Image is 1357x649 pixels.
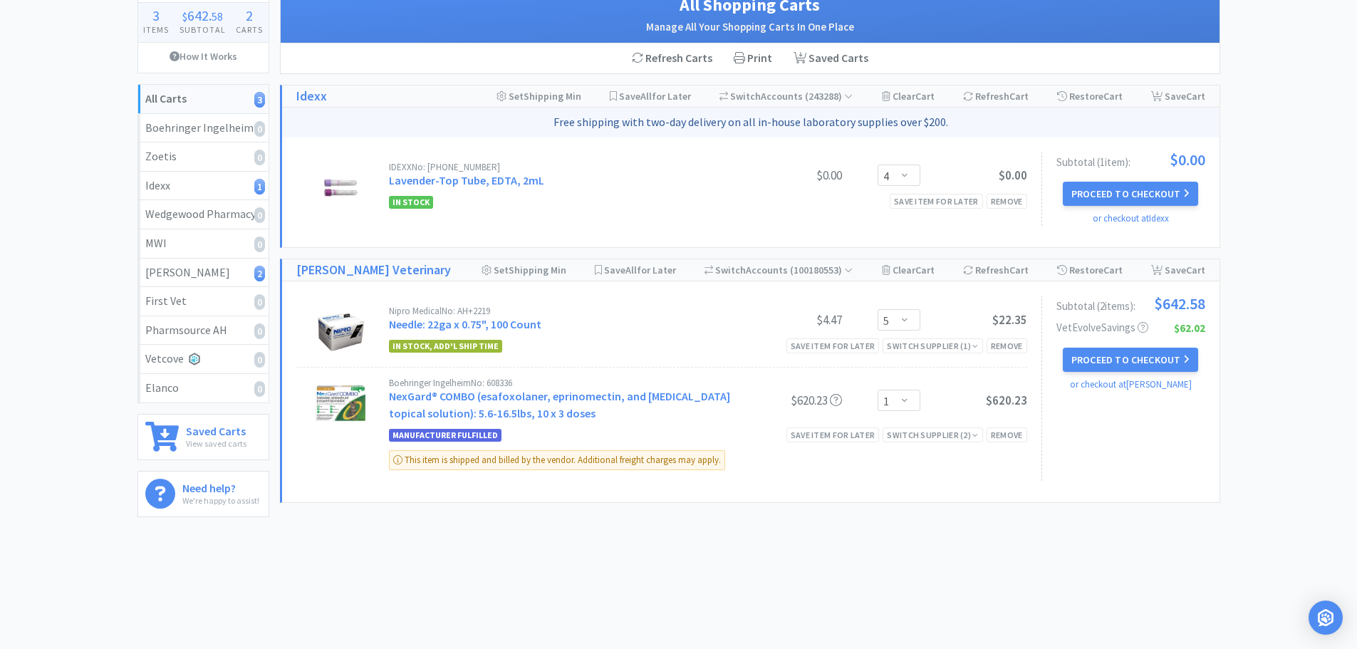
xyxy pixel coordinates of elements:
div: Boehringer Ingelheim [145,119,261,137]
span: Switch [730,90,761,103]
span: Cart [915,264,935,276]
span: Cart [1186,90,1205,103]
i: 2 [254,266,265,281]
span: $22.35 [992,312,1027,328]
span: Cart [915,90,935,103]
i: 0 [254,150,265,165]
span: Switch [715,264,746,276]
div: $620.23 [735,392,842,409]
span: Cart [1103,90,1123,103]
a: Idexx [296,86,327,107]
div: IDEXX No: [PHONE_NUMBER] [389,162,735,172]
span: In stock, add'l ship time [389,340,502,353]
div: Restore [1057,85,1123,107]
button: Proceed to Checkout [1063,348,1198,372]
h2: Manage All Your Shopping Carts In One Place [295,19,1205,36]
div: Print [723,43,783,73]
div: Save item for later [890,194,983,209]
i: 0 [254,381,265,397]
span: Cart [1103,264,1123,276]
span: VetEvolve Savings [1056,322,1148,333]
div: Switch Supplier ( 2 ) [887,428,978,442]
div: Remove [987,338,1027,353]
span: $62.02 [1174,323,1205,333]
div: Restore [1057,259,1123,281]
span: 3 [152,6,160,24]
i: 0 [254,323,265,339]
img: 3967a738f365456bb21facd1e1d19e43_568100.jpeg [316,378,365,428]
div: Zoetis [145,147,261,166]
div: Subtotal ( 1 item ): [1056,152,1205,167]
div: Nipro Medical No: AH+2219 [389,306,735,316]
span: Save for Later [604,264,676,276]
a: Elanco0 [138,374,269,403]
span: $642.58 [1154,296,1205,311]
a: [PERSON_NAME]2 [138,259,269,288]
h4: Subtotal [174,23,231,36]
div: This item is shipped and billed by the vendor. Additional freight charges may apply. [389,450,725,470]
a: Vetcove0 [138,345,269,374]
span: Manufacturer Fulfilled [389,429,501,442]
i: 0 [254,237,265,252]
div: Shipping Min [496,85,581,107]
span: ( 243288 ) [803,90,853,103]
h6: Saved Carts [186,422,246,437]
a: Saved Carts [783,43,879,73]
span: 2 [246,6,253,24]
span: Cart [1186,264,1205,276]
i: 1 [254,179,265,194]
i: 0 [254,352,265,368]
a: Wedgewood Pharmacy0 [138,200,269,229]
div: Save item for later [786,338,880,353]
span: All [640,90,652,103]
div: Elanco [145,379,261,398]
div: Vetcove [145,350,261,368]
span: Cart [1009,264,1029,276]
p: Free shipping with two-day delivery on all in-house laboratory supplies over $200. [288,113,1214,132]
span: Cart [1009,90,1029,103]
a: NexGard® COMBO (esafoxolaner, eprinomectin, and [MEDICAL_DATA] topical solution): 5.6-16.5lbs, 10... [389,389,730,420]
h4: Carts [231,23,269,36]
div: Clear [882,85,935,107]
div: [PERSON_NAME] [145,264,261,282]
div: Subtotal ( 2 item s ): [1056,296,1205,311]
span: $0.00 [999,167,1027,183]
div: First Vet [145,292,261,311]
div: Remove [987,427,1027,442]
div: Wedgewood Pharmacy [145,205,261,224]
img: f09cfa73f65a47f18f9522bca4175fd2_765842.png [316,162,365,212]
a: Lavender-Top Tube, EDTA, 2mL [389,173,544,187]
span: $0.00 [1170,152,1205,167]
span: Save for Later [619,90,691,103]
span: All [625,264,637,276]
div: Remove [987,194,1027,209]
span: ( 100180553 ) [788,264,853,276]
div: Refresh [963,259,1029,281]
div: MWI [145,234,261,253]
i: 3 [254,92,265,108]
h4: Items [138,23,175,36]
div: Refresh Carts [621,43,723,73]
div: Clear [882,259,935,281]
i: 0 [254,207,265,223]
a: Saved CartsView saved carts [137,414,269,460]
i: 0 [254,294,265,310]
a: Pharmsource AH0 [138,316,269,346]
a: Idexx1 [138,172,269,201]
button: Proceed to Checkout [1063,182,1198,206]
span: In Stock [389,196,433,209]
div: Idexx [145,177,261,195]
div: . [174,9,231,23]
span: 58 [212,9,223,24]
a: or checkout at [PERSON_NAME] [1070,378,1192,390]
div: Accounts [705,259,853,281]
div: $0.00 [735,167,842,184]
a: All Carts3 [138,85,269,114]
div: $4.47 [735,311,842,328]
a: [PERSON_NAME] Veterinary [296,260,451,281]
div: Boehringer Ingelheim No: 608336 [389,378,735,388]
a: Zoetis0 [138,142,269,172]
div: Save [1151,85,1205,107]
